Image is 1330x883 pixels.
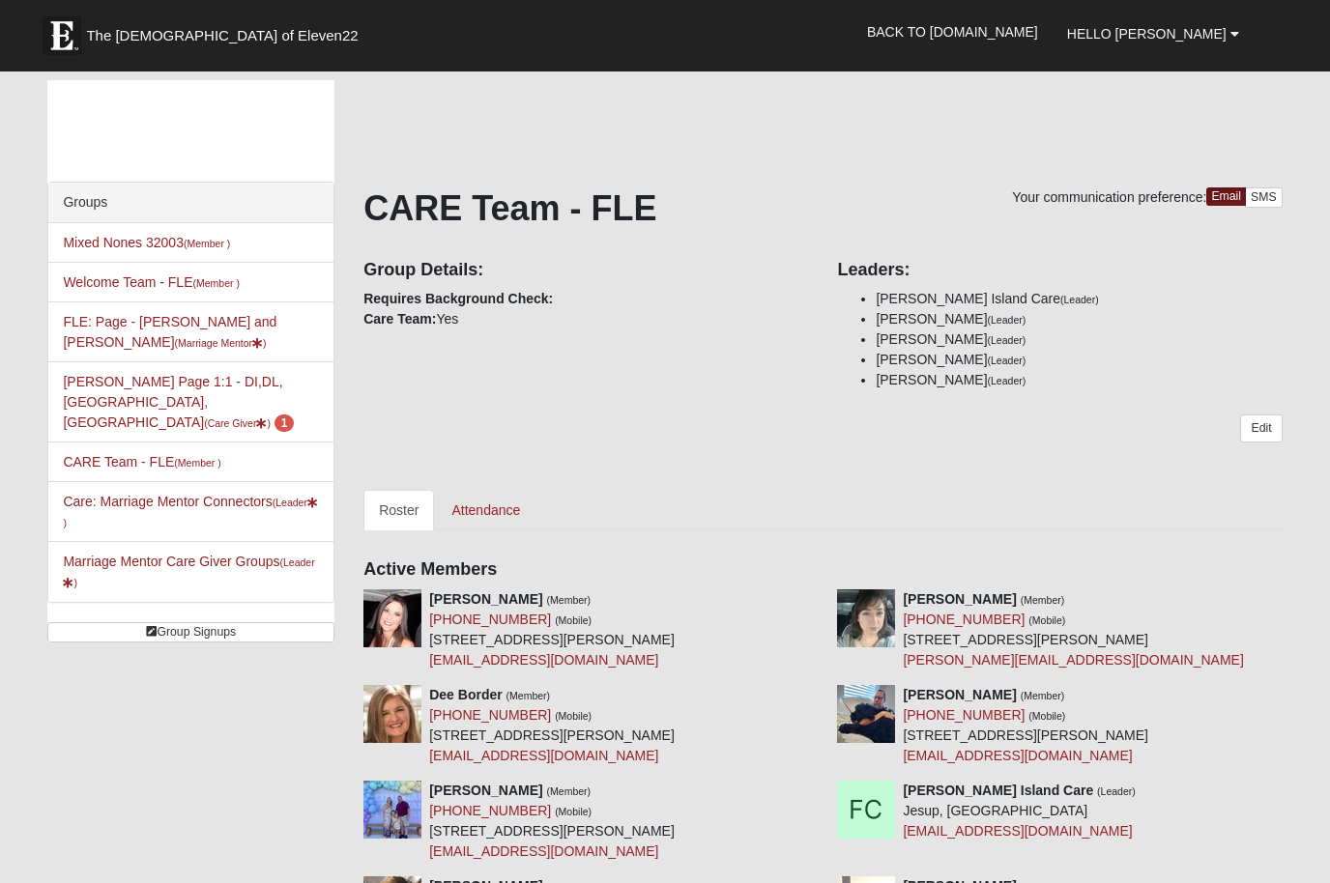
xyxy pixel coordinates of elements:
small: (Member) [547,594,592,606]
a: CARE Team - FLE(Member ) [63,454,220,470]
a: Care: Marriage Mentor Connectors(Leader) [63,494,318,529]
a: SMS [1245,187,1283,208]
a: [EMAIL_ADDRESS][DOMAIN_NAME] [429,652,658,668]
h4: Active Members [363,559,1282,581]
span: Your communication preference: [1012,189,1206,205]
li: [PERSON_NAME] [876,350,1282,370]
li: [PERSON_NAME] Island Care [876,289,1282,309]
small: (Member) [1021,690,1065,701]
a: Attendance [436,490,535,530]
a: [PHONE_NUMBER] [429,803,551,818]
strong: Dee Border [429,687,502,702]
a: [EMAIL_ADDRESS][DOMAIN_NAME] [429,748,658,763]
a: FLE: Page - [PERSON_NAME] and [PERSON_NAME](Marriage Mentor) [63,314,276,350]
a: The [DEMOGRAPHIC_DATA] of Eleven22 [33,7,419,55]
small: (Leader ) [63,556,314,588]
strong: [PERSON_NAME] [429,591,542,607]
div: [STREET_ADDRESS][PERSON_NAME] [903,589,1243,670]
span: The [DEMOGRAPHIC_DATA] of Eleven22 [86,26,358,45]
strong: Requires Background Check: [363,291,553,306]
small: (Member) [506,690,551,701]
a: Roster [363,490,434,530]
a: [PHONE_NUMBER] [903,612,1025,627]
small: (Care Giver ) [204,417,271,429]
a: [PHONE_NUMBER] [429,612,551,627]
small: (Leader) [988,334,1026,346]
small: (Mobile) [555,806,592,817]
small: (Member) [547,785,592,797]
h4: Group Details: [363,260,808,281]
strong: Care Team: [363,311,436,327]
small: (Mobile) [555,710,592,722]
small: (Member ) [184,238,230,249]
div: Yes [349,246,823,329]
small: (Leader) [988,355,1026,366]
a: Mixed Nones 32003(Member ) [63,235,230,250]
small: (Leader) [988,375,1026,386]
a: Hello [PERSON_NAME] [1053,10,1254,58]
a: Marriage Mentor Care Giver Groups(Leader) [63,554,314,589]
strong: [PERSON_NAME] [903,687,1016,702]
a: Group Signups [47,622,334,642]
a: Back to [DOMAIN_NAME] [853,8,1053,56]
span: Hello [PERSON_NAME] [1067,26,1227,42]
span: number of pending members [275,414,295,432]
a: Welcome Team - FLE(Member ) [63,274,240,290]
div: [STREET_ADDRESS][PERSON_NAME] [903,685,1148,766]
div: [STREET_ADDRESS][PERSON_NAME] [429,685,675,766]
small: (Marriage Mentor ) [175,337,267,349]
a: Email [1206,187,1246,206]
div: [STREET_ADDRESS][PERSON_NAME] [429,781,675,862]
small: (Leader) [1097,785,1136,797]
small: (Leader) [988,314,1026,326]
div: Jesup, [GEOGRAPHIC_DATA] [903,781,1135,841]
small: (Member) [1021,594,1065,606]
small: (Mobile) [1028,614,1065,626]
a: [EMAIL_ADDRESS][DOMAIN_NAME] [903,823,1132,839]
small: (Member ) [193,277,240,289]
a: [EMAIL_ADDRESS][DOMAIN_NAME] [429,843,658,859]
a: [PHONE_NUMBER] [903,707,1025,723]
a: [EMAIL_ADDRESS][DOMAIN_NAME] [903,748,1132,763]
small: (Mobile) [1028,710,1065,722]
div: Groups [48,183,333,223]
div: [STREET_ADDRESS][PERSON_NAME] [429,589,675,670]
img: Eleven22 logo [43,16,81,55]
strong: [PERSON_NAME] [429,783,542,798]
h4: Leaders: [837,260,1282,281]
a: Edit [1240,414,1282,442]
a: [PERSON_NAME][EMAIL_ADDRESS][DOMAIN_NAME] [903,652,1243,668]
strong: [PERSON_NAME] Island Care [903,783,1093,798]
li: [PERSON_NAME] [876,309,1282,329]
strong: [PERSON_NAME] [903,591,1016,607]
small: (Member ) [174,457,220,469]
li: [PERSON_NAME] [876,329,1282,350]
a: [PERSON_NAME] Page 1:1 - DI,DL,[GEOGRAPHIC_DATA],[GEOGRAPHIC_DATA](Care Giver) 1 [63,374,294,430]
h1: CARE Team - FLE [363,187,1282,229]
small: (Leader) [1060,294,1099,305]
li: [PERSON_NAME] [876,370,1282,390]
a: [PHONE_NUMBER] [429,707,551,723]
small: (Mobile) [555,614,592,626]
